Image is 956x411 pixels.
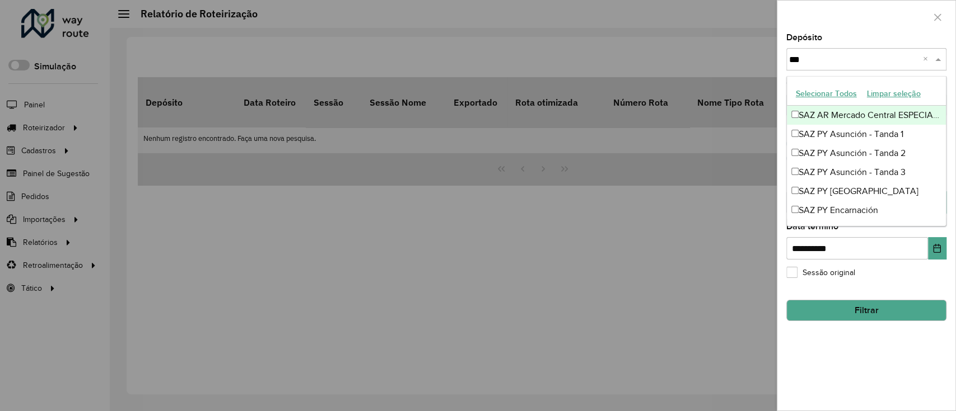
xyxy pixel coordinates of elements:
[786,76,946,226] ng-dropdown-panel: Options list
[787,144,946,163] div: SAZ PY Asunción - Tanda 2
[787,182,946,201] div: SAZ PY [GEOGRAPHIC_DATA]
[786,267,855,278] label: Sessão original
[791,85,862,102] button: Selecionar Todos
[787,163,946,182] div: SAZ PY Asunción - Tanda 3
[787,106,946,125] div: SAZ AR Mercado Central ESPECIALES
[786,300,946,321] button: Filtrar
[787,201,946,220] div: SAZ PY Encarnación
[786,31,822,44] label: Depósito
[787,125,946,144] div: SAZ PY Asunción - Tanda 1
[862,85,926,102] button: Limpar seleção
[928,237,946,259] button: Choose Date
[786,220,842,233] label: Data término
[923,53,932,66] span: Clear all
